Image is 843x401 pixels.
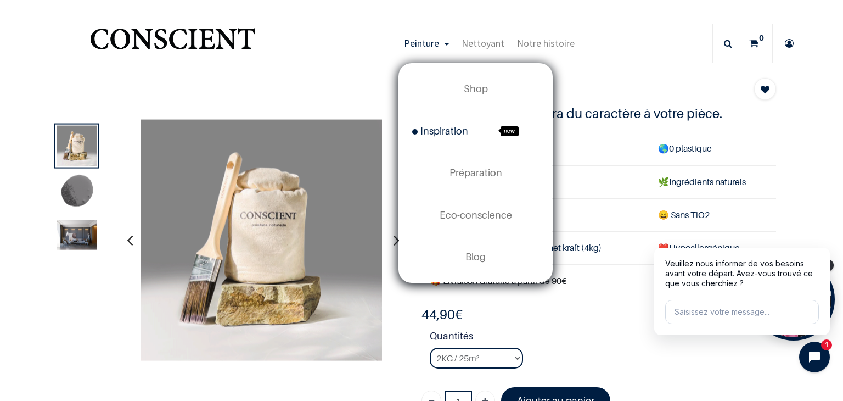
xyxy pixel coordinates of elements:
span: 🌎 [658,143,669,154]
span: 44,90 [421,307,455,322]
sup: 0 [756,32,767,43]
td: ❤️Hypoallergénique [649,231,776,264]
button: Add to wishlist [754,78,776,100]
span: 🌿 [658,176,669,187]
span: Eco-conscience [440,209,512,221]
span: 😄 S [658,209,676,220]
img: Product image [57,220,97,250]
b: € [421,307,463,322]
td: Ingrédients naturels [649,165,776,198]
img: Product image [141,119,383,361]
td: 0 plastique [649,132,776,165]
td: ans TiO2 [649,198,776,231]
img: Conscient [88,22,257,65]
h1: Pondéré [421,78,723,97]
img: Product image [57,173,97,214]
span: Add to wishlist [761,83,769,96]
span: Nettoyant [462,37,504,49]
h4: Un gris qui apportera du caractère à votre pièce. [439,105,758,122]
span: Shop [464,83,488,94]
a: Peinture [398,24,456,63]
span: Notre histoire [517,37,575,49]
span: Blog [465,251,486,263]
a: Logo of Conscient [88,22,257,65]
span: Inspiration [412,125,468,137]
span: new [501,126,519,136]
img: Product image [57,126,97,166]
span: Peinture [404,37,439,49]
span: Préparation [449,167,502,179]
strong: Quantités [430,328,776,348]
a: 0 [741,24,772,63]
